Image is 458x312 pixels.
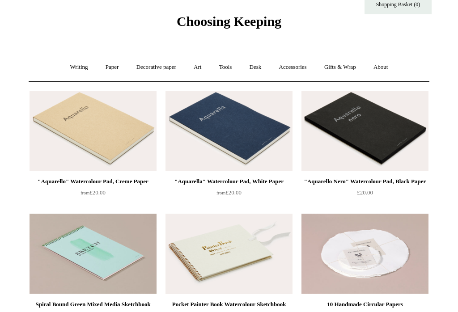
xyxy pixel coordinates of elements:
img: Spiral Bound Green Mixed Media Sketchbook [30,214,157,295]
a: Gifts & Wrap [316,56,364,80]
img: 10 Handmade Circular Papers [301,214,428,295]
a: Accessories [271,56,315,80]
span: from [216,191,225,196]
img: "Aquarello" Watercolour Pad, Creme Paper [30,91,157,172]
a: "Aquarello" Watercolour Pad, Creme Paper "Aquarello" Watercolour Pad, Creme Paper [30,91,157,172]
a: Choosing Keeping [177,21,281,28]
a: Tools [211,56,240,80]
a: Writing [62,56,96,80]
a: Spiral Bound Green Mixed Media Sketchbook Spiral Bound Green Mixed Media Sketchbook [30,214,157,295]
a: Desk [242,56,270,80]
a: Pocket Painter Book Watercolour Sketchbook Pocket Painter Book Watercolour Sketchbook [165,214,293,295]
a: "Aquarello" Watercolour Pad, Creme Paper from£20.00 [30,177,157,213]
a: 10 Handmade Circular Papers 10 Handmade Circular Papers [301,214,428,295]
div: Pocket Painter Book Watercolour Sketchbook [168,299,290,310]
span: £20.00 [81,190,106,196]
a: "Aquarello Nero" Watercolour Pad, Black Paper "Aquarello Nero" Watercolour Pad, Black Paper [301,91,428,172]
span: £20.00 [216,190,242,196]
div: Spiral Bound Green Mixed Media Sketchbook [32,299,154,310]
div: 10 Handmade Circular Papers [304,299,426,310]
span: Choosing Keeping [177,14,281,29]
div: "Aquarello Nero" Watercolour Pad, Black Paper [304,177,426,187]
img: "Aquarello Nero" Watercolour Pad, Black Paper [301,91,428,172]
a: About [365,56,396,80]
span: from [81,191,89,196]
a: "Aquarella" Watercolour Pad, White Paper "Aquarella" Watercolour Pad, White Paper [165,91,293,172]
a: Paper [98,56,127,80]
a: "Aquarella" Watercolour Pad, White Paper from£20.00 [165,177,293,213]
img: Pocket Painter Book Watercolour Sketchbook [165,214,293,295]
a: Art [186,56,209,80]
span: £20.00 [357,190,373,196]
img: "Aquarella" Watercolour Pad, White Paper [165,91,293,172]
div: "Aquarello" Watercolour Pad, Creme Paper [32,177,154,187]
a: "Aquarello Nero" Watercolour Pad, Black Paper £20.00 [301,177,428,213]
div: "Aquarella" Watercolour Pad, White Paper [168,177,290,187]
a: Decorative paper [128,56,184,80]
